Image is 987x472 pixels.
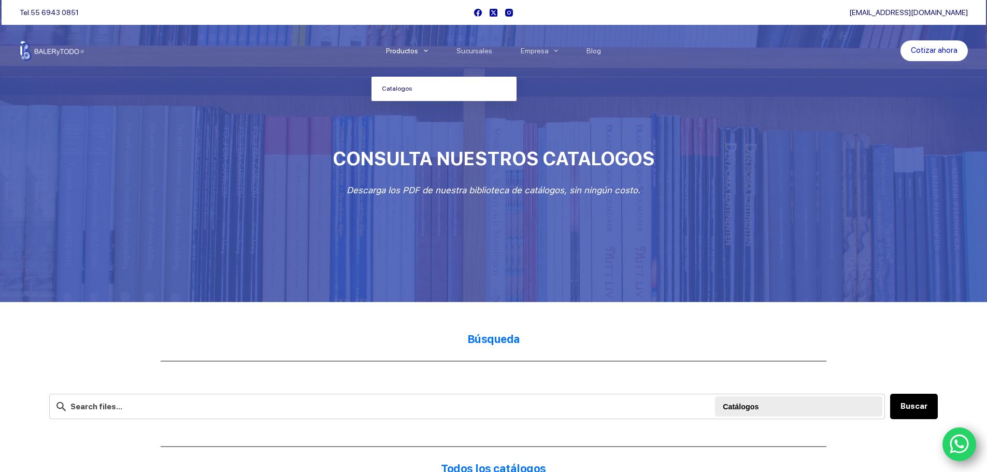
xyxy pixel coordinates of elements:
a: Catalogos [371,77,517,101]
a: Cotizar ahora [900,40,968,61]
a: X (Twitter) [490,9,497,17]
nav: Menu Principal [371,25,616,77]
a: Facebook [474,9,482,17]
a: WhatsApp [942,427,977,462]
a: 55 6943 0851 [31,8,79,17]
img: search-24.svg [55,400,68,413]
a: Instagram [505,9,513,17]
input: Search files... [49,394,885,419]
img: Balerytodo [20,41,84,61]
a: [EMAIL_ADDRESS][DOMAIN_NAME] [849,8,968,17]
em: Descarga los PDF de nuestra biblioteca de catálogos, sin ningún costo. [347,185,640,195]
span: CONSULTA NUESTROS CATALOGOS [333,148,654,170]
span: Tel. [20,8,79,17]
button: Buscar [890,394,938,419]
strong: Búsqueda [467,333,520,346]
